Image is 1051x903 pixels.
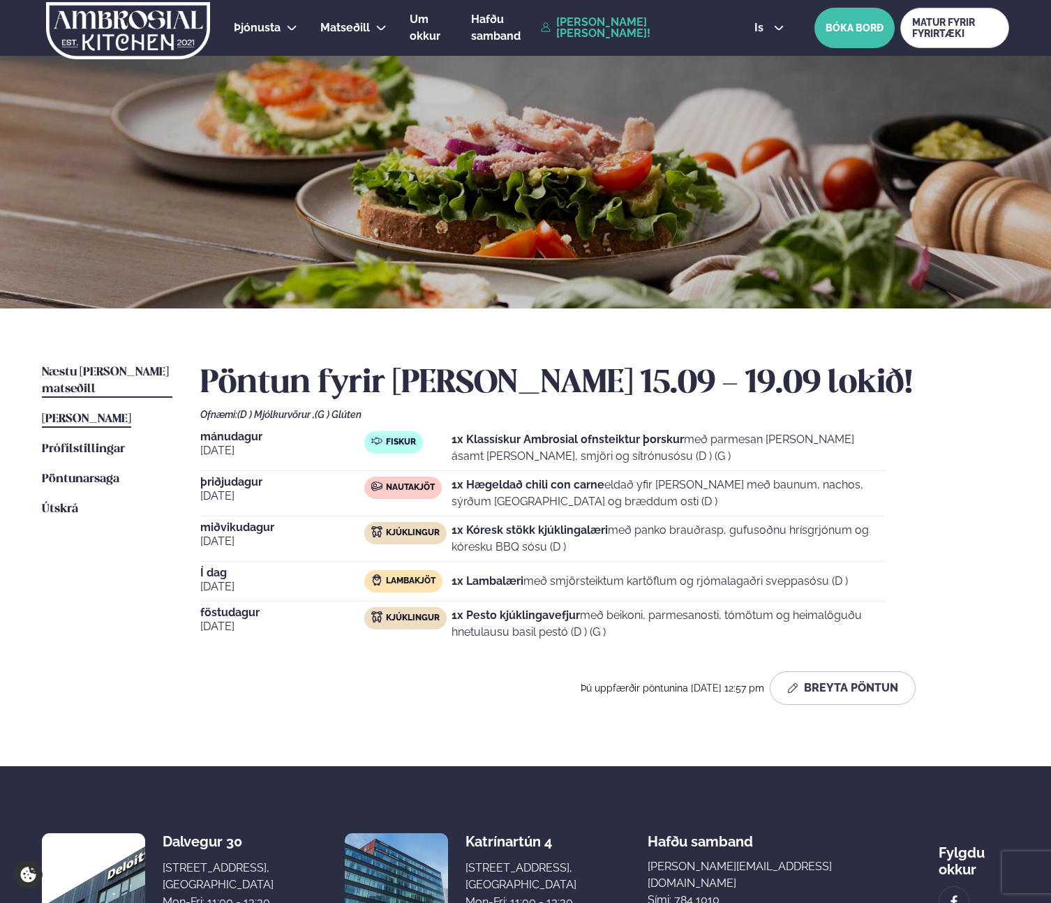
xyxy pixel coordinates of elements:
div: [STREET_ADDRESS], [GEOGRAPHIC_DATA] [465,860,576,893]
strong: 1x Klassískur Ambrosial ofnsteiktur þorskur [452,433,684,446]
span: Lambakjöt [386,576,435,587]
strong: 1x Kóresk stökk kjúklingalæri [452,523,608,537]
a: [PERSON_NAME] [42,411,131,428]
button: is [743,22,796,33]
a: Þjónusta [234,20,281,36]
button: Breyta Pöntun [770,671,916,705]
span: mánudagur [200,431,364,442]
span: Hafðu samband [471,13,521,43]
a: Hafðu samband [471,11,534,45]
span: [DATE] [200,579,364,595]
a: [PERSON_NAME][EMAIL_ADDRESS][DOMAIN_NAME] [648,858,867,892]
span: [DATE] [200,533,364,550]
span: [DATE] [200,488,364,505]
div: Fylgdu okkur [939,833,1009,878]
img: chicken.svg [371,526,382,537]
div: [STREET_ADDRESS], [GEOGRAPHIC_DATA] [163,860,274,893]
div: Katrínartún 4 [465,833,576,850]
span: þriðjudagur [200,477,364,488]
span: Matseðill [320,21,370,34]
a: MATUR FYRIR FYRIRTÆKI [900,8,1009,48]
a: Um okkur [410,11,448,45]
strong: 1x Lambalæri [452,574,523,588]
span: Kjúklingur [386,613,440,624]
span: [PERSON_NAME] [42,413,131,425]
p: eldað yfir [PERSON_NAME] með baunum, nachos, sýrðum [GEOGRAPHIC_DATA] og bræddum osti (D ) [452,477,884,510]
div: Ofnæmi: [200,409,1009,420]
img: fish.svg [371,435,382,447]
span: Þjónusta [234,21,281,34]
img: logo [45,2,211,59]
a: Næstu [PERSON_NAME] matseðill [42,364,172,398]
a: [PERSON_NAME] [PERSON_NAME]! [541,17,722,39]
span: miðvikudagur [200,522,364,533]
span: föstudagur [200,607,364,618]
p: með parmesan [PERSON_NAME] ásamt [PERSON_NAME], smjöri og sítrónusósu (D ) (G ) [452,431,884,465]
span: Þú uppfærðir pöntunina [DATE] 12:57 pm [581,682,764,694]
span: is [754,22,768,33]
button: BÓKA BORÐ [814,8,895,48]
a: Pöntunarsaga [42,471,119,488]
span: (G ) Glúten [315,409,361,420]
a: Matseðill [320,20,370,36]
p: með panko brauðrasp, gufusoðnu hrísgrjónum og kóresku BBQ sósu (D ) [452,522,884,555]
a: Cookie settings [14,860,43,889]
p: með beikoni, parmesanosti, tómötum og heimalöguðu hnetulausu basil pestó (D ) (G ) [452,607,884,641]
p: með smjörsteiktum kartöflum og rjómalagaðri sveppasósu (D ) [452,573,848,590]
span: Nautakjöt [386,482,435,493]
img: beef.svg [371,481,382,492]
span: Kjúklingur [386,528,440,539]
a: Útskrá [42,501,78,518]
span: Útskrá [42,503,78,515]
strong: 1x Pesto kjúklingavefjur [452,609,580,622]
strong: 1x Hægeldað chili con carne [452,478,604,491]
h2: Pöntun fyrir [PERSON_NAME] 15.09 - 19.09 lokið! [200,364,1009,403]
span: Í dag [200,567,364,579]
img: chicken.svg [371,611,382,622]
span: Fiskur [386,437,416,448]
span: Pöntunarsaga [42,473,119,485]
span: [DATE] [200,442,364,459]
span: (D ) Mjólkurvörur , [237,409,315,420]
span: Um okkur [410,13,440,43]
span: Hafðu samband [648,822,753,850]
img: Lamb.svg [371,574,382,585]
span: Prófílstillingar [42,443,125,455]
span: Næstu [PERSON_NAME] matseðill [42,366,169,395]
a: Prófílstillingar [42,441,125,458]
div: Dalvegur 30 [163,833,274,850]
span: [DATE] [200,618,364,635]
